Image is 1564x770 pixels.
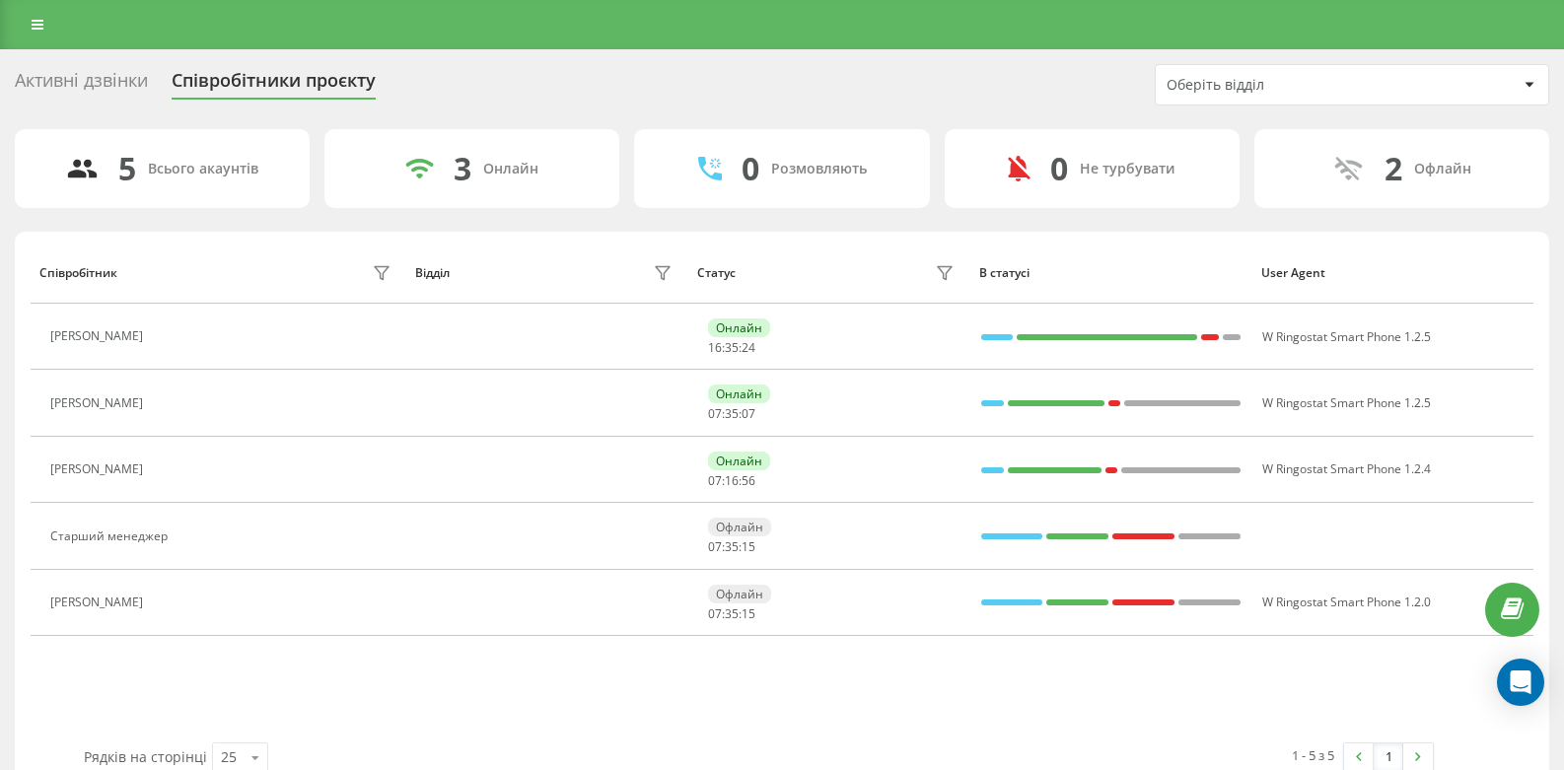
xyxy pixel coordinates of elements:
span: W Ringostat Smart Phone 1.2.4 [1262,460,1431,477]
div: 2 [1385,150,1402,187]
div: : : [708,540,755,554]
span: 07 [742,405,755,422]
div: Всього акаунтів [148,161,258,177]
div: Старший менеджер [50,529,173,543]
div: Офлайн [708,585,771,603]
div: Співробітник [39,266,117,280]
span: 07 [708,538,722,555]
div: 3 [454,150,471,187]
div: Офлайн [708,518,771,536]
span: 24 [742,339,755,356]
div: В статусі [979,266,1243,280]
div: Відділ [415,266,450,280]
div: Офлайн [1414,161,1471,177]
span: 35 [725,339,739,356]
div: [PERSON_NAME] [50,396,148,410]
div: : : [708,474,755,488]
div: Оберіть відділ [1167,77,1402,94]
div: Open Intercom Messenger [1497,659,1544,706]
div: Онлайн [708,452,770,470]
span: W Ringostat Smart Phone 1.2.5 [1262,328,1431,345]
span: 15 [742,605,755,622]
span: 35 [725,605,739,622]
div: Статус [697,266,736,280]
div: 1 - 5 з 5 [1292,745,1334,765]
span: 35 [725,405,739,422]
div: Розмовляють [771,161,867,177]
div: [PERSON_NAME] [50,462,148,476]
div: [PERSON_NAME] [50,329,148,343]
div: Онлайн [708,385,770,403]
span: 16 [708,339,722,356]
div: Співробітники проєкту [172,70,376,101]
span: 16 [725,472,739,489]
div: User Agent [1261,266,1525,280]
span: 07 [708,605,722,622]
span: 07 [708,405,722,422]
div: Онлайн [708,318,770,337]
div: : : [708,607,755,621]
span: 15 [742,538,755,555]
span: 07 [708,472,722,489]
div: 0 [1050,150,1068,187]
span: 35 [725,538,739,555]
div: : : [708,341,755,355]
span: W Ringostat Smart Phone 1.2.5 [1262,394,1431,411]
span: Рядків на сторінці [84,747,207,766]
div: Онлайн [483,161,538,177]
div: Не турбувати [1080,161,1175,177]
span: W Ringostat Smart Phone 1.2.0 [1262,594,1431,610]
div: : : [708,407,755,421]
div: [PERSON_NAME] [50,595,148,609]
div: 5 [118,150,136,187]
div: 0 [742,150,759,187]
span: 56 [742,472,755,489]
div: Активні дзвінки [15,70,148,101]
div: 25 [221,747,237,767]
